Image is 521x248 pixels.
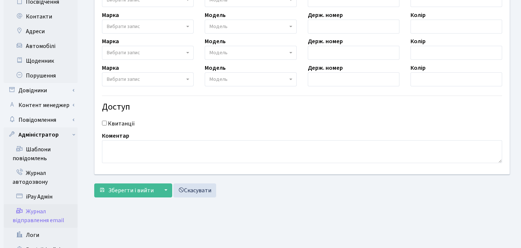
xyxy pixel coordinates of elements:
[4,228,78,242] a: Логи
[308,63,343,72] label: Держ. номер
[308,11,343,20] label: Держ. номер
[411,63,426,72] label: Колір
[102,131,129,140] label: Коментар
[210,76,228,83] span: Модель
[4,54,78,68] a: Щоденник
[411,37,426,46] label: Колір
[108,186,154,194] span: Зберегти і вийти
[4,9,78,24] a: Контакти
[205,63,226,72] label: Модель
[205,37,226,46] label: Модель
[308,37,343,46] label: Держ. номер
[4,204,78,228] a: Журнал відправлення email
[210,23,228,30] span: Модель
[4,68,78,83] a: Порушення
[102,11,119,20] label: Марка
[205,11,226,20] label: Модель
[4,127,78,142] a: Адміністратор
[173,183,216,197] a: Скасувати
[102,63,119,72] label: Марка
[4,83,78,98] a: Довідники
[210,49,228,56] span: Модель
[102,102,502,113] h4: Доступ
[4,113,78,127] a: Повідомлення
[94,183,159,197] button: Зберегти і вийти
[4,189,78,204] a: iPay Адмін
[107,76,140,83] span: Вибрати запис
[411,11,426,20] label: Колір
[4,98,78,113] a: Контент менеджер
[108,119,135,128] label: Квитанції
[4,166,78,189] a: Журнал автодозвону
[4,24,78,39] a: Адреси
[107,23,140,30] span: Вибрати запис
[4,142,78,166] a: Шаблони повідомлень
[107,49,140,56] span: Вибрати запис
[4,39,78,54] a: Автомобілі
[102,37,119,46] label: Марка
